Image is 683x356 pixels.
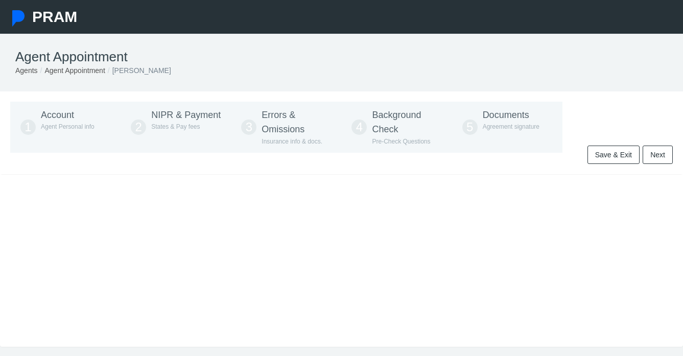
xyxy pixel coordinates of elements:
[41,122,110,132] p: Agent Personal info
[41,110,74,120] span: Account
[643,146,673,164] a: Next
[462,120,478,135] span: 5
[241,120,256,135] span: 3
[372,110,421,134] span: Background Check
[15,65,38,76] li: Agents
[483,122,552,132] p: Agreement signature
[15,49,668,65] h1: Agent Appointment
[32,8,77,25] span: PRAM
[351,120,367,135] span: 4
[10,10,27,27] img: Pram Partner
[20,120,36,135] span: 1
[262,137,331,147] p: Insurance info & docs.
[151,110,221,120] span: NIPR & Payment
[262,110,304,134] span: Errors & Omissions
[587,146,640,164] a: Save & Exit
[38,65,105,76] li: Agent Appointment
[372,137,441,147] p: Pre-Check Questions
[131,120,146,135] span: 2
[483,110,529,120] span: Documents
[151,122,221,132] p: States & Pay fees
[105,65,171,76] li: [PERSON_NAME]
